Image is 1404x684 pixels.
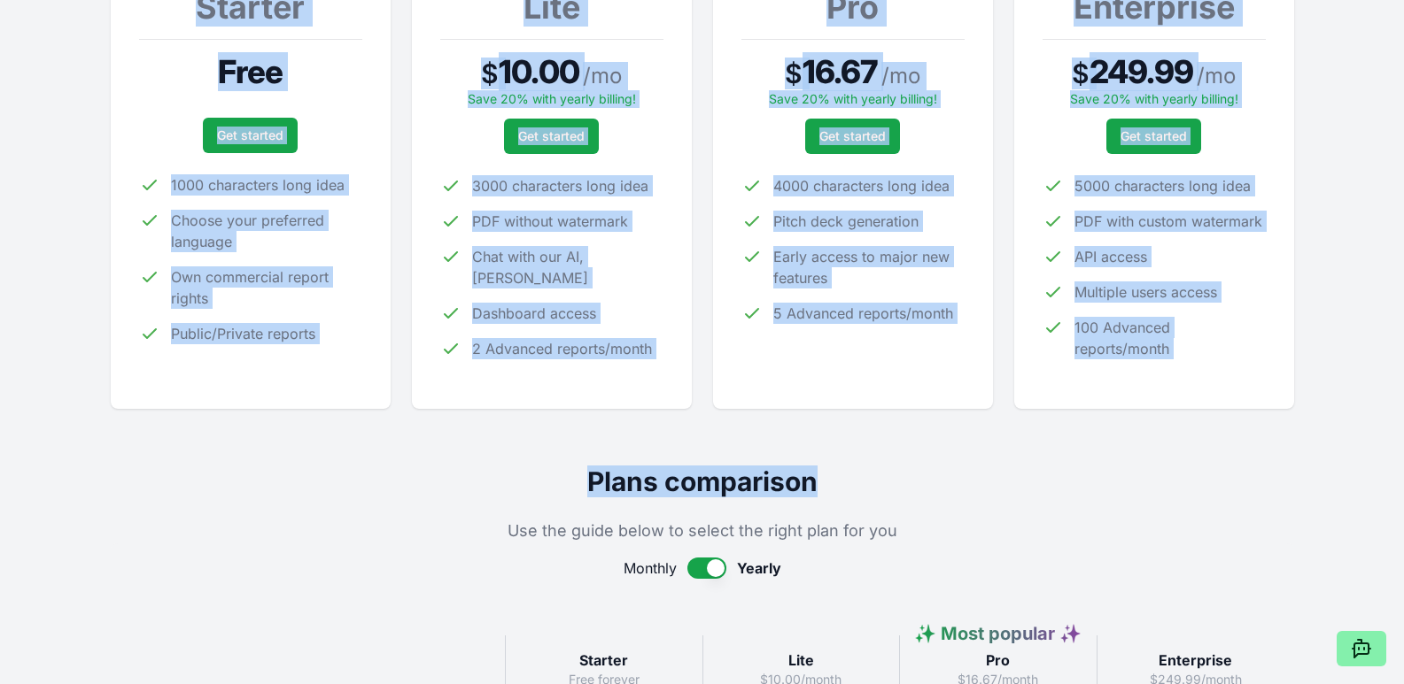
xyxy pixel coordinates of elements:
[803,54,879,89] span: 16.67
[718,649,886,671] h3: Lite
[1074,211,1262,232] span: PDF with custom watermark
[785,58,803,89] span: $
[218,54,283,89] span: Free
[481,58,499,89] span: $
[1070,91,1238,106] span: Save 20% with yearly billing!
[881,62,920,90] span: / mo
[805,119,900,154] a: Get started
[624,557,677,579] span: Monthly
[1112,649,1280,671] h3: Enterprise
[111,465,1294,497] h2: Plans comparison
[737,557,781,579] span: Yearly
[1197,62,1236,90] span: / mo
[1072,58,1090,89] span: $
[1074,317,1266,359] span: 100 Advanced reports/month
[472,211,628,232] span: PDF without watermark
[520,649,688,671] h3: Starter
[472,246,663,288] span: Chat with our AI, [PERSON_NAME]
[1106,119,1201,154] a: Get started
[472,338,652,359] span: 2 Advanced reports/month
[773,303,953,324] span: 5 Advanced reports/month
[1074,175,1251,196] span: 5000 characters long idea
[773,175,950,196] span: 4000 characters long idea
[773,211,919,232] span: Pitch deck generation
[583,62,622,90] span: / mo
[171,266,362,309] span: Own commercial report rights
[203,118,298,153] a: Get started
[1090,54,1193,89] span: 249.99
[472,303,596,324] span: Dashboard access
[468,91,636,106] span: Save 20% with yearly billing!
[499,54,579,89] span: 10.00
[171,174,345,196] span: 1000 characters long idea
[769,91,937,106] span: Save 20% with yearly billing!
[472,175,648,196] span: 3000 characters long idea
[914,623,1082,644] span: ✨ Most popular ✨
[171,210,362,252] span: Choose your preferred language
[171,323,315,344] span: Public/Private reports
[914,649,1082,671] h3: Pro
[1074,246,1147,267] span: API access
[111,519,1294,543] p: Use the guide below to select the right plan for you
[1074,281,1217,303] span: Multiple users access
[504,119,599,154] a: Get started
[773,246,965,288] span: Early access to major new features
